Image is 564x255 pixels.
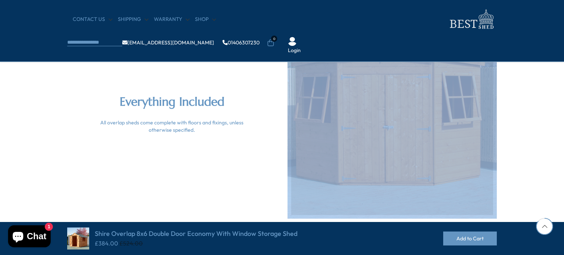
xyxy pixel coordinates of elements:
[271,36,277,42] span: 0
[288,47,301,54] a: Login
[6,225,53,249] inbox-online-store-chat: Shopify online store chat
[95,230,297,238] h4: Shire Overlap 8x6 Double Door Economy With Window Storage Shed
[119,240,143,247] del: £524.00
[288,37,297,46] img: User Icon
[154,16,189,23] a: Warranty
[118,16,148,23] a: Shipping
[267,39,274,47] a: 0
[89,94,254,110] h2: Everything Included
[195,16,216,23] a: Shop
[122,40,214,45] a: [EMAIL_ADDRESS][DOMAIN_NAME]
[445,7,497,31] img: logo
[67,227,89,249] img: Shire
[73,16,112,23] a: CONTACT US
[223,40,260,45] a: 01406307230
[443,232,497,245] button: Add to Cart
[95,240,118,247] ins: £384.00
[89,119,254,134] div: All overlap sheds come complete with floors and fixings, unless otherwise specified.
